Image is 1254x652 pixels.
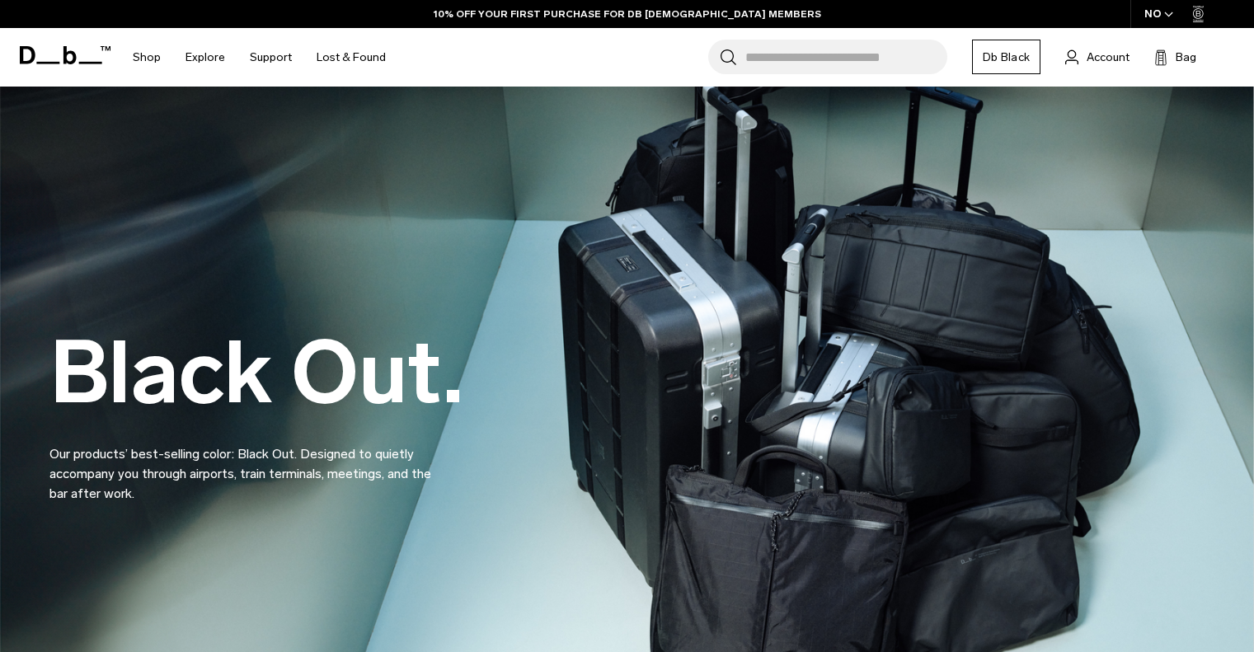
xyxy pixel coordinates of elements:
p: Our products’ best-selling color: Black Out. Designed to quietly accompany you through airports, ... [49,425,445,504]
a: Explore [186,28,225,87]
a: Lost & Found [317,28,386,87]
h2: Black Out. [49,330,463,416]
span: Bag [1176,49,1196,66]
span: Account [1087,49,1130,66]
a: Support [250,28,292,87]
nav: Main Navigation [120,28,398,87]
button: Bag [1154,47,1196,67]
a: Account [1065,47,1130,67]
a: Shop [133,28,161,87]
a: Db Black [972,40,1040,74]
a: 10% OFF YOUR FIRST PURCHASE FOR DB [DEMOGRAPHIC_DATA] MEMBERS [434,7,821,21]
